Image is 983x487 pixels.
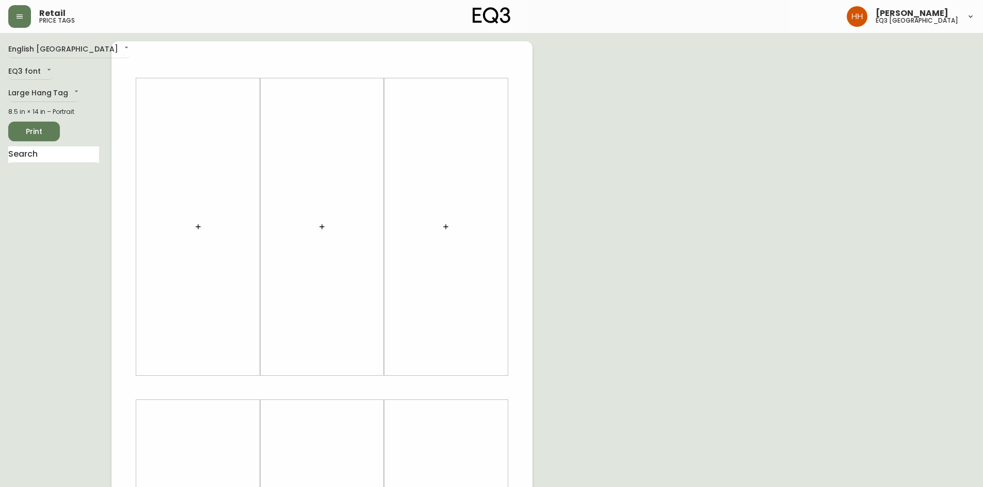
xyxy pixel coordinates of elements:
[473,7,511,24] img: logo
[8,122,60,141] button: Print
[876,18,958,24] h5: eq3 [GEOGRAPHIC_DATA]
[8,107,99,116] div: 8.5 in × 14 in – Portrait
[39,18,75,24] h5: price tags
[847,6,867,27] img: 6b766095664b4c6b511bd6e414aa3971
[876,9,948,18] span: [PERSON_NAME]
[8,85,80,102] div: Large Hang Tag
[8,41,131,58] div: English [GEOGRAPHIC_DATA]
[17,125,52,138] span: Print
[39,9,66,18] span: Retail
[8,146,99,163] input: Search
[8,63,53,80] div: EQ3 font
